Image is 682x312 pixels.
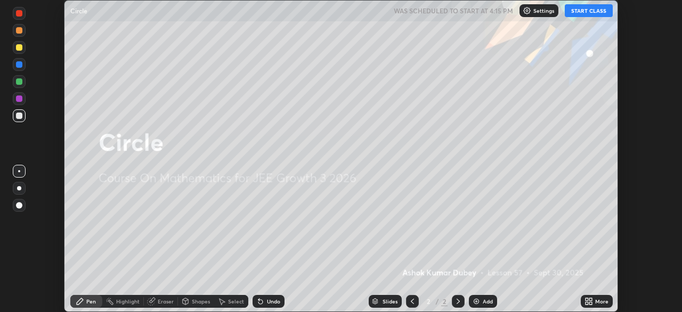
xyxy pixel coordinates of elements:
div: Shapes [192,299,210,304]
div: 2 [423,298,434,305]
img: add-slide-button [472,297,481,306]
p: Circle [70,6,87,15]
div: Add [483,299,493,304]
div: Select [228,299,244,304]
div: Pen [86,299,96,304]
div: Highlight [116,299,140,304]
div: Eraser [158,299,174,304]
div: / [436,298,439,305]
div: More [595,299,608,304]
button: START CLASS [565,4,613,17]
div: Undo [267,299,280,304]
h5: WAS SCHEDULED TO START AT 4:15 PM [394,6,513,15]
img: class-settings-icons [523,6,531,15]
div: 2 [441,297,448,306]
p: Settings [533,8,554,13]
div: Slides [383,299,397,304]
